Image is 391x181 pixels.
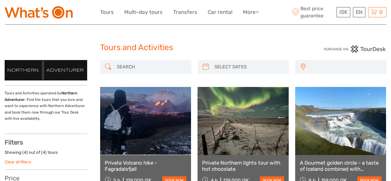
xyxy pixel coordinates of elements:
[124,8,163,17] a: Multi-day tours
[100,8,114,17] a: Tours
[5,60,87,81] img: 39426-1-d4596818-2051-4c2b-9b03-38b079ccf3a3_logo_thumbnail.png
[300,160,381,172] a: A Gourmet golden circle - a taste of Iceland combined with amazing nature attractions!
[339,9,347,15] span: ISK
[291,5,335,19] span: Best price guarantee
[5,91,77,101] strong: Northern Adventurer
[5,6,73,19] img: What's On
[353,7,365,17] div: EN
[5,90,87,122] p: Tours and Activities operated by . Find the tours that you love and want to experience with North...
[212,62,286,72] input: SELECT DATES
[43,149,45,155] label: 4
[243,8,259,17] a: More
[324,45,386,53] img: PurchaseViaTourDesk.png
[202,160,284,172] a: Private Northern lights tour with hot chocolate
[5,149,87,159] div: Showing ( ) out of ( ) tours
[378,9,384,15] span: 0
[100,43,291,53] h1: Tours and Activities
[105,160,186,172] a: Private Volcano hike - Fagradalsfjall
[5,159,31,164] a: Clear all filters
[173,8,197,17] a: Transfers
[208,8,232,17] a: Car rental
[114,62,188,72] input: SEARCH
[24,149,26,155] label: 4
[5,139,23,146] strong: Filters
